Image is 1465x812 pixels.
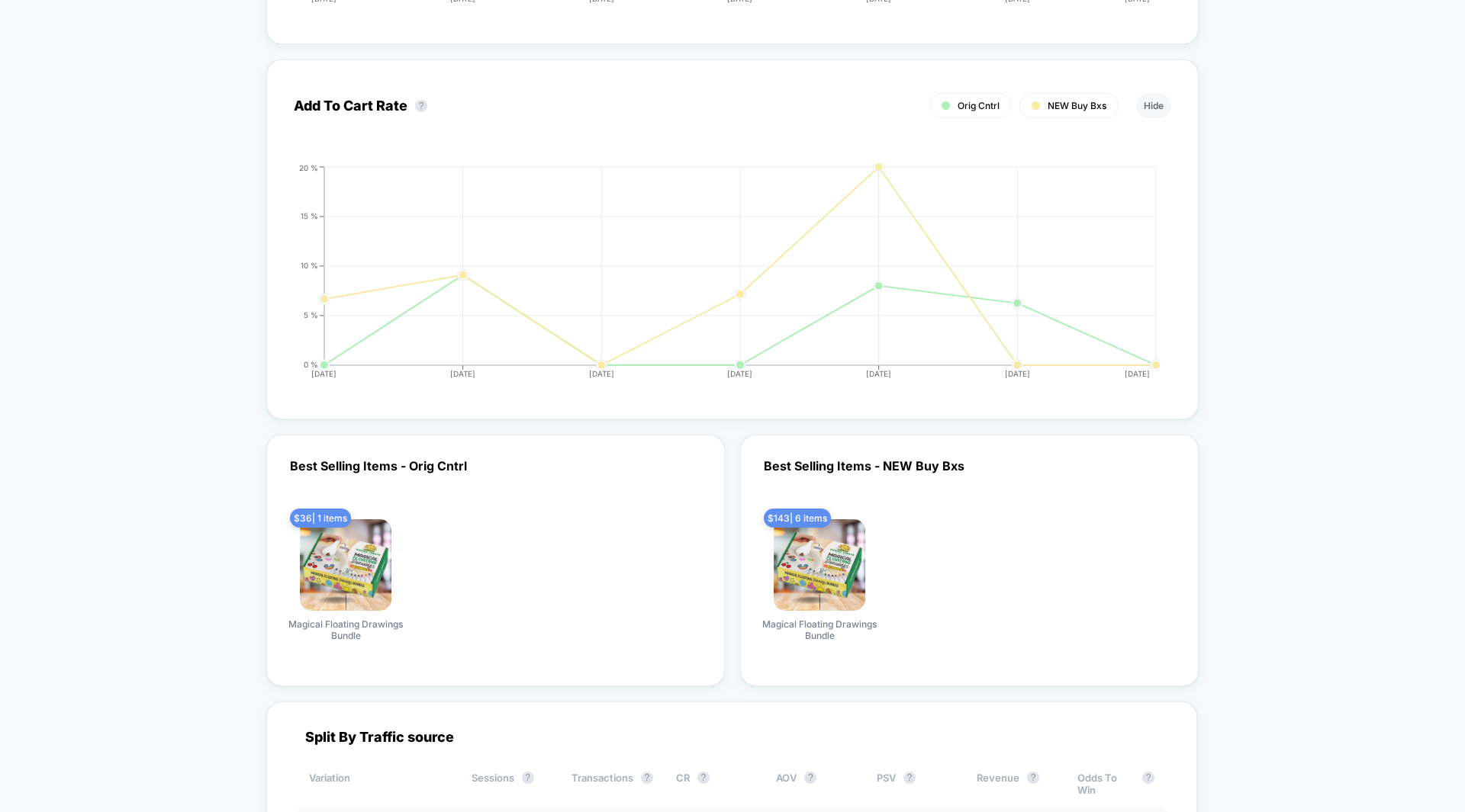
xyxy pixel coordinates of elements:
button: ? [522,772,534,784]
span: $ 36 | 1 items [290,509,351,528]
span: Orig Cntrl [958,100,1000,111]
div: CR [676,772,753,796]
tspan: [DATE] [728,369,753,378]
div: Sessions [472,772,549,796]
img: produt [300,519,391,611]
button: ? [804,772,816,784]
tspan: [DATE] [1005,369,1030,378]
div: Odds To Win [1077,772,1154,796]
img: produt [774,519,865,611]
div: ADD_TO_CART_RATE [279,163,1156,392]
tspan: [DATE] [1125,369,1151,378]
tspan: [DATE] [311,369,336,378]
button: Hide [1136,93,1171,118]
div: Transactions [572,772,653,796]
button: ? [1027,772,1039,784]
tspan: [DATE] [589,369,614,378]
tspan: [DATE] [450,369,475,378]
tspan: 20 % [299,162,318,172]
div: Variation [309,772,449,796]
button: ? [415,100,427,112]
tspan: 10 % [301,261,318,270]
tspan: 15 % [301,211,318,220]
button: ? [903,772,916,784]
button: ? [697,772,710,784]
div: PSV [877,772,954,796]
tspan: [DATE] [866,369,891,378]
button: ? [641,772,653,784]
div: AOV [776,772,853,796]
button: ? [1142,772,1154,784]
tspan: 5 % [304,310,318,319]
span: NEW Buy Bxs [1048,100,1106,111]
span: Magical Floating Drawings Bundle [762,618,877,641]
span: Magical Floating Drawings Bundle [288,618,403,641]
span: $ 143 | 6 items [764,509,831,528]
div: Revenue [977,772,1054,796]
tspan: 0 % [304,360,318,369]
div: Split By Traffic source [294,729,1170,745]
